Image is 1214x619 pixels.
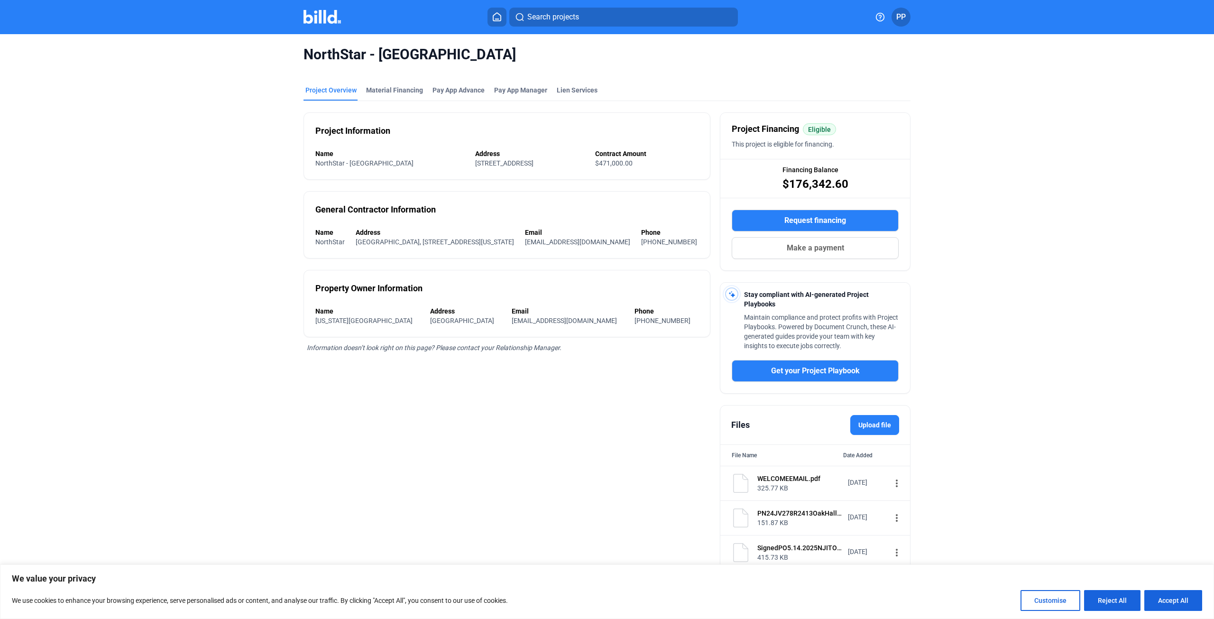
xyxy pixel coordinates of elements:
[494,85,547,95] span: Pay App Manager
[843,451,899,460] div: Date Added
[509,8,738,27] button: Search projects
[315,282,423,295] div: Property Owner Information
[315,124,390,138] div: Project Information
[315,149,466,158] div: Name
[432,85,485,95] div: Pay App Advance
[430,317,494,324] span: [GEOGRAPHIC_DATA]
[315,317,413,324] span: [US_STATE][GEOGRAPHIC_DATA]
[557,85,598,95] div: Lien Services
[356,238,514,246] span: [GEOGRAPHIC_DATA], [STREET_ADDRESS][US_STATE]
[731,508,750,527] img: document
[757,474,842,483] div: WELCOMEEMAIL.pdf
[525,238,630,246] span: [EMAIL_ADDRESS][DOMAIN_NAME]
[892,8,910,27] button: PP
[744,291,869,308] span: Stay compliant with AI-generated Project Playbooks
[1084,590,1140,611] button: Reject All
[366,85,423,95] div: Material Financing
[848,478,886,487] div: [DATE]
[784,215,846,226] span: Request financing
[475,159,533,167] span: [STREET_ADDRESS]
[732,122,799,136] span: Project Financing
[771,365,860,377] span: Get your Project Playbook
[430,306,502,316] div: Address
[896,11,906,23] span: PP
[891,478,902,489] mat-icon: more_vert
[891,547,902,558] mat-icon: more_vert
[782,165,838,175] span: Financing Balance
[635,306,699,316] div: Phone
[307,344,561,351] span: Information doesn’t look right on this page? Please contact your Relationship Manager.
[641,228,699,237] div: Phone
[1021,590,1080,611] button: Customise
[12,573,1202,584] p: We value your privacy
[732,140,834,148] span: This project is eligible for financing.
[732,210,899,231] button: Request financing
[848,547,886,556] div: [DATE]
[595,159,633,167] span: $471,000.00
[525,228,632,237] div: Email
[757,483,842,493] div: 325.77 KB
[757,543,842,553] div: SignedPO5.14.2025NJITOAKHALLNORTHSTAR.pdf
[787,242,844,254] span: Make a payment
[1144,590,1202,611] button: Accept All
[744,314,898,350] span: Maintain compliance and protect profits with Project Playbooks. Powered by Document Crunch, these...
[512,306,625,316] div: Email
[595,149,699,158] div: Contract Amount
[757,553,842,562] div: 415.73 KB
[848,512,886,522] div: [DATE]
[731,418,750,432] div: Files
[732,451,757,460] div: File Name
[315,159,414,167] span: NorthStar - [GEOGRAPHIC_DATA]
[527,11,579,23] span: Search projects
[315,306,421,316] div: Name
[315,203,436,216] div: General Contractor Information
[315,228,346,237] div: Name
[732,360,899,382] button: Get your Project Playbook
[303,46,910,64] span: NorthStar - [GEOGRAPHIC_DATA]
[305,85,357,95] div: Project Overview
[12,595,508,606] p: We use cookies to enhance your browsing experience, serve personalised ads or content, and analys...
[782,176,848,192] span: $176,342.60
[803,123,836,135] mat-chip: Eligible
[731,474,750,493] img: document
[303,10,341,24] img: Billd Company Logo
[731,543,750,562] img: document
[757,518,842,527] div: 151.87 KB
[635,317,690,324] span: [PHONE_NUMBER]
[732,237,899,259] button: Make a payment
[641,238,697,246] span: [PHONE_NUMBER]
[850,415,899,435] label: Upload file
[315,238,345,246] span: NorthStar
[356,228,515,237] div: Address
[475,149,586,158] div: Address
[891,512,902,524] mat-icon: more_vert
[757,508,842,518] div: PN24JV278R2413OakHall.pdf
[512,317,617,324] span: [EMAIL_ADDRESS][DOMAIN_NAME]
